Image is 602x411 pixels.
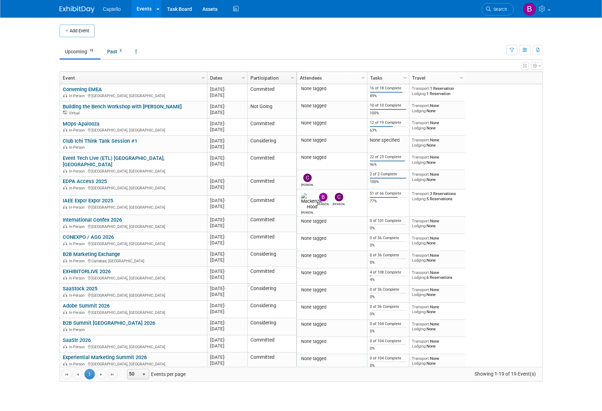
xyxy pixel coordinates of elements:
div: 16 of 18 Complete [370,86,406,91]
span: Lodging: [412,241,427,245]
span: Column Settings [458,75,464,81]
div: 100% [370,111,406,116]
div: None None [412,103,462,113]
a: Travel [412,72,461,84]
td: Committed [247,119,296,136]
div: Carlsbad, [GEOGRAPHIC_DATA] [63,258,204,264]
img: Candice Bakke [303,174,312,182]
a: MOps-Apalooza [63,121,99,127]
td: Committed [247,84,296,101]
a: Column Settings [457,72,465,82]
div: 22 of 23 Complete [370,155,406,160]
div: Brad Froese [317,201,329,206]
span: Lodging: [412,223,427,228]
td: Considering [247,301,296,318]
div: 10 of 10 Complete [370,103,406,108]
div: [DATE] [210,155,244,161]
div: 100% [370,180,406,184]
div: [DATE] [210,268,244,274]
div: [GEOGRAPHIC_DATA], [GEOGRAPHIC_DATA] [63,93,204,99]
span: Transport: [412,172,430,177]
div: [DATE] [210,309,244,315]
div: [DATE] [210,121,244,127]
div: None None [412,356,462,366]
div: 0% [370,295,406,299]
div: None None [412,236,462,246]
div: None tagged [299,322,364,327]
a: Attendees [300,72,362,84]
div: None tagged [299,137,364,143]
div: 1 Reservation 1 Reservation [412,86,462,96]
span: - [224,286,226,291]
div: None tagged [299,287,364,293]
span: - [224,87,226,92]
span: Captello [103,6,121,12]
span: - [224,104,226,109]
img: Virtual Event [63,111,67,114]
span: select [141,372,147,377]
div: [DATE] [210,234,244,240]
td: Committed [247,335,296,352]
span: Go to the last page [110,372,115,377]
span: In-Person [69,328,87,332]
img: In-Person Event [63,259,67,262]
span: Lodging: [412,326,427,331]
div: [DATE] [210,161,244,167]
a: Experiential Marketing Summit 2026 [63,354,147,361]
div: 0% [370,312,406,317]
td: Considering [247,136,296,153]
span: 19 [88,48,95,53]
div: [DATE] [210,257,244,263]
div: 0 of 104 Complete [370,322,406,326]
img: In-Person Event [63,205,67,209]
a: Column Settings [401,72,409,82]
td: Committed [247,232,296,249]
button: Add Event [60,25,95,37]
a: Participation [250,72,292,84]
div: [DATE] [210,326,244,332]
span: Column Settings [200,75,206,81]
div: 2 of 2 Complete [370,172,406,177]
div: 0% [370,329,406,334]
div: [DATE] [210,197,244,203]
div: [DATE] [210,337,244,343]
div: [GEOGRAPHIC_DATA], [GEOGRAPHIC_DATA] [63,223,204,229]
span: - [224,178,226,184]
a: B2B Summit [GEOGRAPHIC_DATA] 2026 [63,320,155,326]
td: Committed [247,215,296,232]
div: None tagged [299,304,364,310]
span: Lodging: [412,177,427,182]
div: None None [412,287,462,297]
div: [DATE] [210,251,244,257]
a: Adobe Summit 2026 [63,303,110,309]
div: Candice Bakke [301,182,313,187]
div: 0% [370,226,406,231]
div: None None [412,253,462,263]
div: None tagged [299,253,364,258]
div: 0 of 36 Complete [370,287,406,292]
div: None tagged [299,218,364,224]
div: [DATE] [210,320,244,326]
span: Lodging: [412,309,427,314]
span: Transport: [412,86,430,91]
div: 96% [370,162,406,167]
div: 4% [370,277,406,282]
div: [DATE] [210,92,244,98]
div: None tagged [299,155,364,160]
div: None tagged [299,103,364,109]
span: Transport: [412,270,430,275]
a: Column Settings [289,72,296,82]
div: [DATE] [210,360,244,366]
div: 0% [370,363,406,368]
div: [DATE] [210,144,244,150]
div: [DATE] [210,223,244,229]
a: Column Settings [359,72,367,82]
span: - [224,155,226,161]
div: 4 of 108 Complete [370,270,406,275]
span: Lodging: [412,344,427,349]
div: None tagged [299,339,364,344]
div: None specified [370,137,406,143]
img: In-Person Event [63,276,67,279]
a: Search [482,3,514,15]
span: Lodging: [412,196,427,201]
